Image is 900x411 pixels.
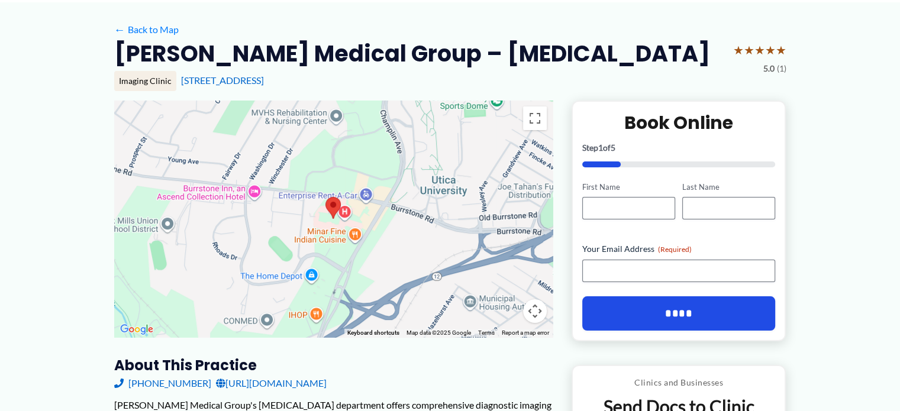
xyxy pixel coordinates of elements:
img: Google [117,322,156,337]
a: [URL][DOMAIN_NAME] [216,374,327,392]
a: Report a map error [502,329,549,336]
span: (Required) [658,245,692,254]
h2: Book Online [582,111,776,134]
span: (1) [777,61,786,76]
span: ← [114,24,125,35]
h3: About this practice [114,356,553,374]
span: ★ [776,39,786,61]
p: Clinics and Businesses [582,375,776,390]
a: [PHONE_NUMBER] [114,374,211,392]
button: Map camera controls [523,299,547,323]
label: Last Name [682,182,775,193]
span: 5.0 [763,61,775,76]
div: Imaging Clinic [114,71,176,91]
span: ★ [744,39,754,61]
a: [STREET_ADDRESS] [181,75,264,86]
span: ★ [754,39,765,61]
button: Toggle fullscreen view [523,106,547,130]
button: Keyboard shortcuts [347,329,399,337]
h2: [PERSON_NAME] Medical Group – [MEDICAL_DATA] [114,39,710,68]
a: ←Back to Map [114,21,179,38]
span: ★ [765,39,776,61]
span: Map data ©2025 Google [407,329,471,336]
p: Step of [582,144,776,152]
span: 1 [598,143,603,153]
label: First Name [582,182,675,193]
span: ★ [733,39,744,61]
a: Terms (opens in new tab) [478,329,495,336]
a: Open this area in Google Maps (opens a new window) [117,322,156,337]
span: 5 [611,143,615,153]
label: Your Email Address [582,243,776,255]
